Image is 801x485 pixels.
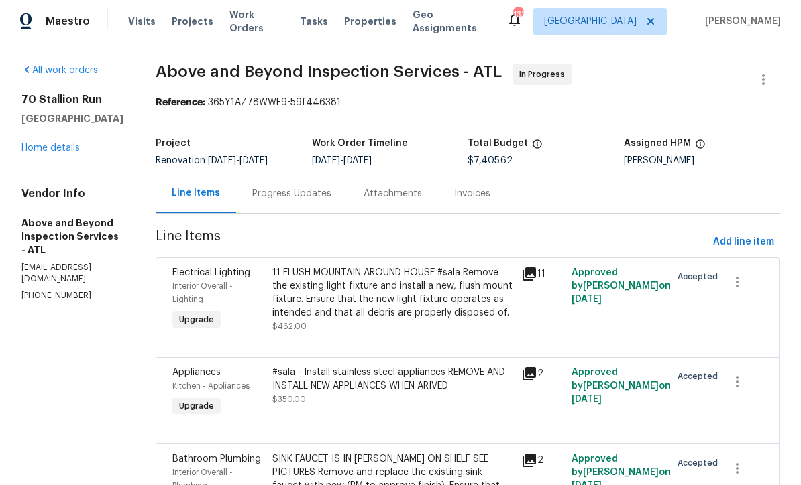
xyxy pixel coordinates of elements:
[624,156,780,165] div: [PERSON_NAME]
[678,456,723,470] span: Accepted
[413,8,490,35] span: Geo Assignments
[700,15,781,28] span: [PERSON_NAME]
[272,395,306,403] span: $350.00
[21,66,98,75] a: All work orders
[156,64,502,80] span: Above and Beyond Inspection Services - ATL
[172,186,220,200] div: Line Items
[172,282,233,303] span: Interior Overall - Lighting
[521,266,563,282] div: 11
[572,268,671,304] span: Approved by [PERSON_NAME] on
[624,139,691,148] h5: Assigned HPM
[572,368,671,404] span: Approved by [PERSON_NAME] on
[713,234,774,251] span: Add line item
[208,156,236,165] span: [DATE]
[208,156,268,165] span: -
[468,139,528,148] h5: Total Budget
[172,382,250,390] span: Kitchen - Appliances
[156,139,191,148] h5: Project
[172,268,250,277] span: Electrical Lighting
[21,290,123,301] p: [PHONE_NUMBER]
[572,395,602,404] span: [DATE]
[252,187,331,200] div: Progress Updates
[21,187,123,200] h4: Vendor Info
[174,313,219,326] span: Upgrade
[312,139,408,148] h5: Work Order Timeline
[708,230,780,255] button: Add line item
[272,266,514,320] div: 11 FLUSH MOUNTAIN AROUND HOUSE #sala Remove the existing light fixture and install a new, flush m...
[544,15,637,28] span: [GEOGRAPHIC_DATA]
[343,156,372,165] span: [DATE]
[128,15,156,28] span: Visits
[532,139,543,156] span: The total cost of line items that have been proposed by Opendoor. This sum includes line items th...
[21,216,123,257] h5: Above and Beyond Inspection Services - ATL
[21,262,123,285] p: [EMAIL_ADDRESS][DOMAIN_NAME]
[521,366,563,382] div: 2
[156,96,780,109] div: 365Y1AZ78WWF9-59f446381
[468,156,513,165] span: $7,405.62
[174,399,219,413] span: Upgrade
[172,454,261,464] span: Bathroom Plumbing
[21,143,80,153] a: Home details
[300,17,328,26] span: Tasks
[272,366,514,393] div: #sala - Install stainless steel appliances REMOVE AND INSTALL NEW APPLIANCES WHEN ARIVED
[312,156,372,165] span: -
[521,452,563,468] div: 2
[454,187,490,200] div: Invoices
[172,368,221,377] span: Appliances
[156,156,268,165] span: Renovation
[695,139,706,156] span: The hpm assigned to this work order.
[519,68,570,81] span: In Progress
[21,112,123,125] h5: [GEOGRAPHIC_DATA]
[678,270,723,283] span: Accepted
[229,8,284,35] span: Work Orders
[156,98,205,107] b: Reference:
[172,15,213,28] span: Projects
[156,230,708,255] span: Line Items
[572,295,602,304] span: [DATE]
[272,322,307,330] span: $462.00
[364,187,422,200] div: Attachments
[239,156,268,165] span: [DATE]
[678,370,723,383] span: Accepted
[21,93,123,107] h2: 70 Stallion Run
[46,15,90,28] span: Maestro
[312,156,340,165] span: [DATE]
[513,8,523,21] div: 132
[344,15,396,28] span: Properties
